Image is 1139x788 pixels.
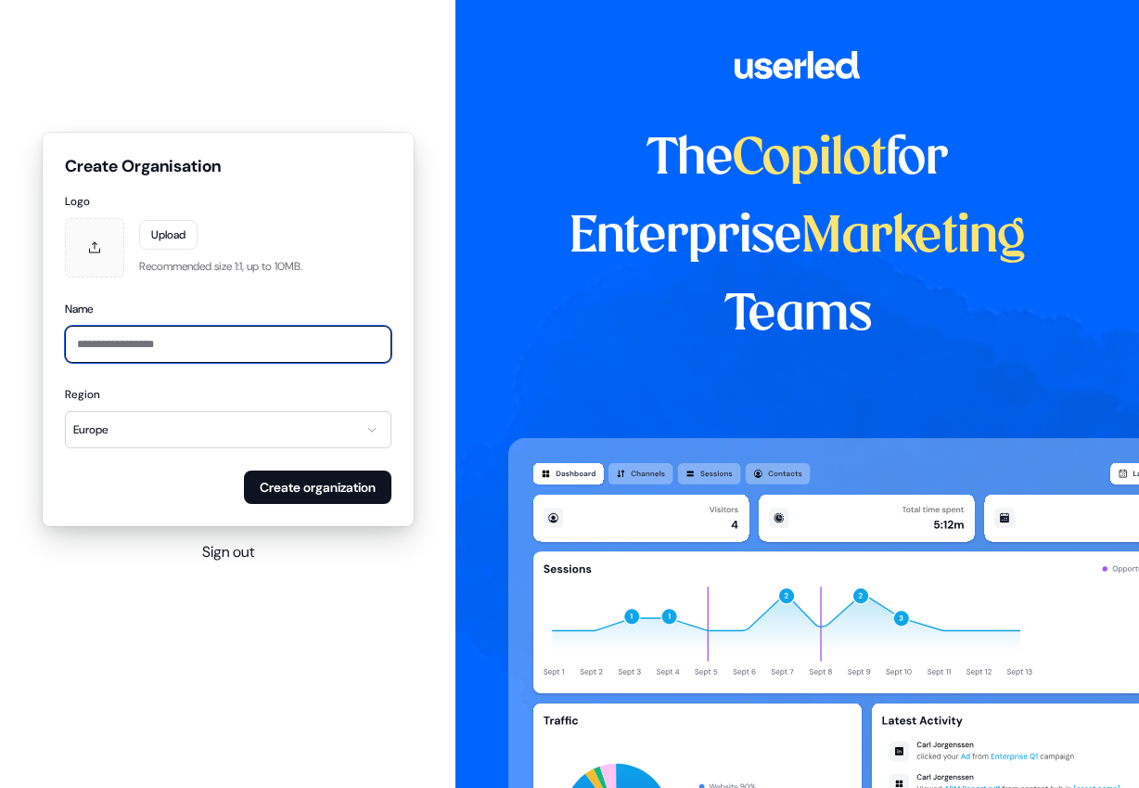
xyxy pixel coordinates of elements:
label: Upload [139,220,198,250]
button: Create organization [244,471,391,504]
div: Recommended size 1:1, up to 10MB. [139,257,302,276]
h1: The for Enterprise Teams [508,121,1088,355]
span: Copilot [733,136,886,184]
span: Marketing [801,213,1026,262]
label: Logo [65,192,391,211]
label: Region [65,385,391,404]
button: Sign out [202,541,254,563]
label: Name [65,300,391,318]
h1: Create Organisation [65,155,391,177]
